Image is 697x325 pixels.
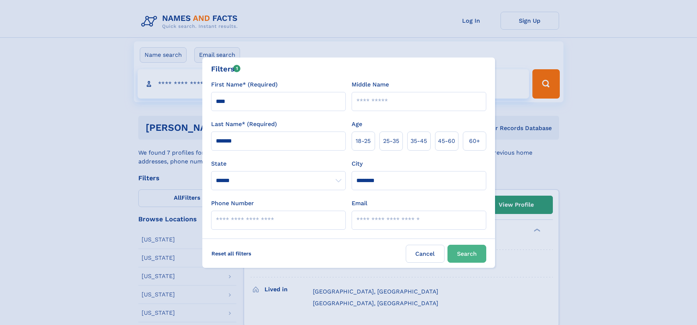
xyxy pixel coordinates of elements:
[352,80,389,89] label: Middle Name
[438,137,455,145] span: 45‑60
[352,159,363,168] label: City
[207,245,256,262] label: Reset all filters
[406,245,445,263] label: Cancel
[211,120,277,129] label: Last Name* (Required)
[411,137,427,145] span: 35‑45
[447,245,486,263] button: Search
[352,120,362,129] label: Age
[211,80,278,89] label: First Name* (Required)
[352,199,367,208] label: Email
[383,137,399,145] span: 25‑35
[356,137,371,145] span: 18‑25
[211,63,241,74] div: Filters
[211,199,254,208] label: Phone Number
[469,137,480,145] span: 60+
[211,159,346,168] label: State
